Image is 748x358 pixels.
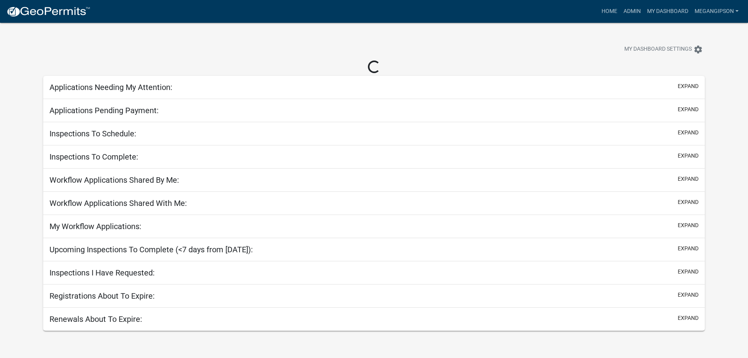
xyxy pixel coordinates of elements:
[49,129,136,138] h5: Inspections To Schedule:
[691,4,742,19] a: megangipson
[49,152,138,162] h5: Inspections To Complete:
[624,45,692,54] span: My Dashboard Settings
[678,152,699,160] button: expand
[678,291,699,299] button: expand
[678,221,699,229] button: expand
[49,198,187,208] h5: Workflow Applications Shared With Me:
[678,314,699,322] button: expand
[49,268,155,277] h5: Inspections I Have Requested:
[644,4,691,19] a: My Dashboard
[618,42,709,57] button: My Dashboard Settingssettings
[678,244,699,253] button: expand
[620,4,644,19] a: Admin
[693,45,703,54] i: settings
[678,105,699,114] button: expand
[49,222,141,231] h5: My Workflow Applications:
[49,83,172,92] h5: Applications Needing My Attention:
[678,175,699,183] button: expand
[49,175,179,185] h5: Workflow Applications Shared By Me:
[49,291,155,301] h5: Registrations About To Expire:
[598,4,620,19] a: Home
[678,129,699,137] button: expand
[49,106,159,115] h5: Applications Pending Payment:
[49,245,253,254] h5: Upcoming Inspections To Complete (<7 days from [DATE]):
[678,198,699,206] button: expand
[678,268,699,276] button: expand
[49,314,142,324] h5: Renewals About To Expire:
[678,82,699,90] button: expand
